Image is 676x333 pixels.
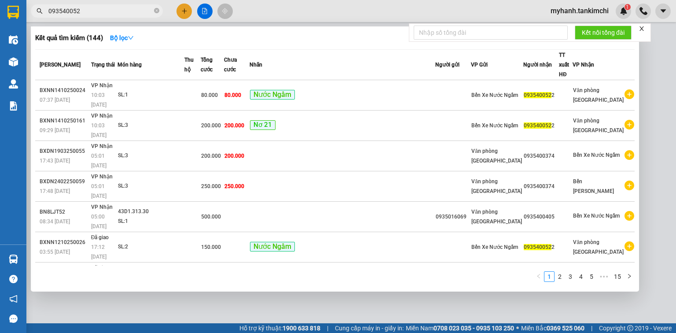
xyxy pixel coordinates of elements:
[224,92,241,98] span: 80.000
[118,121,184,130] div: SL: 3
[627,274,632,279] span: right
[625,241,634,251] span: plus-circle
[524,91,558,100] div: 2
[91,122,107,138] span: 10:03 [DATE]
[471,244,518,250] span: Bến Xe Nước Ngầm
[435,62,459,68] span: Người gửi
[414,26,568,40] input: Nhập số tổng đài
[250,62,262,68] span: Nhãn
[524,182,558,191] div: 0935400374
[201,122,221,129] span: 200.000
[91,204,113,210] span: VP Nhận
[118,90,184,100] div: SL: 1
[201,92,218,98] span: 80.000
[9,314,18,323] span: message
[91,174,113,180] span: VP Nhận
[9,101,18,111] img: solution-icon
[611,271,624,282] li: 15
[597,271,611,282] span: •••
[250,242,295,252] span: Nước Ngầm
[565,271,576,282] li: 3
[524,92,551,98] span: 093540052
[224,153,244,159] span: 200.000
[91,153,107,169] span: 05:01 [DATE]
[40,218,70,225] span: 08:34 [DATE]
[40,188,70,194] span: 17:48 [DATE]
[555,271,565,282] li: 2
[224,122,244,129] span: 200.000
[224,57,237,73] span: Chưa cước
[91,244,107,260] span: 17:12 [DATE]
[40,97,70,103] span: 07:37 [DATE]
[573,62,594,68] span: VP Nhận
[118,207,184,217] div: 43D1.313.30
[91,92,107,108] span: 10:03 [DATE]
[582,28,625,37] span: Kết nối tổng đài
[524,212,558,222] div: 0935400405
[533,271,544,282] li: Previous Page
[573,118,624,133] span: Văn phòng [GEOGRAPHIC_DATA]
[7,6,19,19] img: logo-vxr
[573,239,624,255] span: Văn phòng [GEOGRAPHIC_DATA]
[625,120,634,129] span: plus-circle
[40,207,88,217] div: BN8LJT52
[91,82,113,89] span: VP Nhận
[91,234,109,240] span: Đã giao
[555,272,565,281] a: 2
[471,92,518,98] span: Bến Xe Nước Ngầm
[9,35,18,44] img: warehouse-icon
[524,244,551,250] span: 093540052
[37,8,43,14] span: search
[184,57,194,73] span: Thu hộ
[471,148,522,164] span: Văn phòng [GEOGRAPHIC_DATA]
[471,178,522,194] span: Văn phòng [GEOGRAPHIC_DATA]
[201,153,221,159] span: 200.000
[625,89,634,99] span: plus-circle
[471,209,522,225] span: Văn phòng [GEOGRAPHIC_DATA]
[110,34,134,41] strong: Bộ lọc
[91,183,107,199] span: 05:01 [DATE]
[118,217,184,226] div: SL: 1
[40,127,70,133] span: 09:29 [DATE]
[471,62,488,68] span: VP Gửi
[575,26,632,40] button: Kết nối tổng đài
[566,272,575,281] a: 3
[118,242,184,252] div: SL: 2
[544,272,554,281] a: 1
[40,86,88,95] div: BXNN1410250024
[91,62,115,68] span: Trạng thái
[154,7,159,15] span: close-circle
[250,120,276,130] span: Nơ 21
[524,152,558,161] div: 0935400374
[9,57,18,67] img: warehouse-icon
[103,31,141,45] button: Bộ lọcdown
[201,244,221,250] span: 150.000
[201,214,221,220] span: 500.000
[587,272,596,281] a: 5
[625,150,634,160] span: plus-circle
[118,151,184,161] div: SL: 3
[597,271,611,282] li: Next 5 Pages
[128,35,134,41] span: down
[40,62,81,68] span: [PERSON_NAME]
[118,181,184,191] div: SL: 3
[40,238,88,247] div: BXNN1210250026
[118,62,142,68] span: Món hàng
[9,295,18,303] span: notification
[471,122,518,129] span: Bến Xe Nước Ngầm
[544,271,555,282] li: 1
[625,181,634,190] span: plus-circle
[40,116,88,126] div: BXNN1410250161
[576,271,586,282] li: 4
[40,158,70,164] span: 17:43 [DATE]
[224,183,244,189] span: 250.000
[40,177,88,186] div: BXDN2402250059
[250,90,295,100] span: Nước Ngầm
[436,212,470,222] div: 0935016069
[40,147,88,156] div: BXDN1903250055
[625,211,634,221] span: plus-circle
[573,87,624,103] span: Văn phòng [GEOGRAPHIC_DATA]
[35,33,103,43] h3: Kết quả tìm kiếm ( 144 )
[524,243,558,252] div: 2
[611,272,624,281] a: 15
